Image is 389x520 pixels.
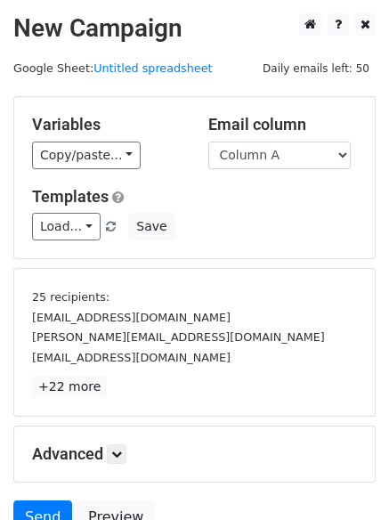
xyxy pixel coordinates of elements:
[32,376,107,398] a: +22 more
[32,115,182,134] h5: Variables
[32,142,141,169] a: Copy/paste...
[32,290,109,304] small: 25 recipients:
[32,330,325,344] small: [PERSON_NAME][EMAIL_ADDRESS][DOMAIN_NAME]
[256,59,376,78] span: Daily emails left: 50
[32,351,231,364] small: [EMAIL_ADDRESS][DOMAIN_NAME]
[300,435,389,520] iframe: Chat Widget
[256,61,376,75] a: Daily emails left: 50
[32,311,231,324] small: [EMAIL_ADDRESS][DOMAIN_NAME]
[128,213,174,240] button: Save
[93,61,212,75] a: Untitled spreadsheet
[13,13,376,44] h2: New Campaign
[32,187,109,206] a: Templates
[32,444,357,464] h5: Advanced
[32,213,101,240] a: Load...
[208,115,358,134] h5: Email column
[13,61,213,75] small: Google Sheet:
